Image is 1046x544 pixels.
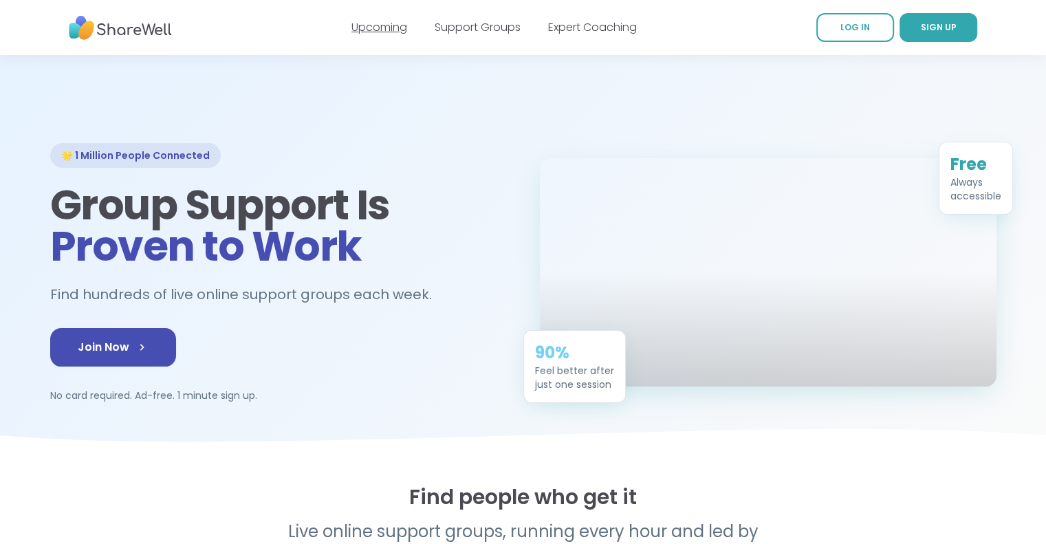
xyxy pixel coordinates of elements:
a: LOG IN [816,13,894,42]
img: ShareWell Nav Logo [69,9,172,47]
a: Join Now [50,328,176,367]
div: 90% [535,342,614,364]
div: Always accessible [950,175,1001,203]
a: Upcoming [351,19,407,35]
h1: Group Support Is [50,184,507,267]
div: Free [950,153,1001,175]
span: LOG IN [840,21,870,33]
div: 🌟 1 Million People Connected [50,143,221,168]
a: Support Groups [435,19,521,35]
span: Join Now [78,339,149,356]
h2: Find people who get it [50,485,996,510]
p: No card required. Ad-free. 1 minute sign up. [50,389,507,402]
div: Feel better after just one session [535,364,614,391]
span: Proven to Work [50,217,362,275]
span: SIGN UP [921,21,957,33]
h2: Find hundreds of live online support groups each week. [50,283,446,306]
a: Expert Coaching [548,19,637,35]
a: SIGN UP [900,13,977,42]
